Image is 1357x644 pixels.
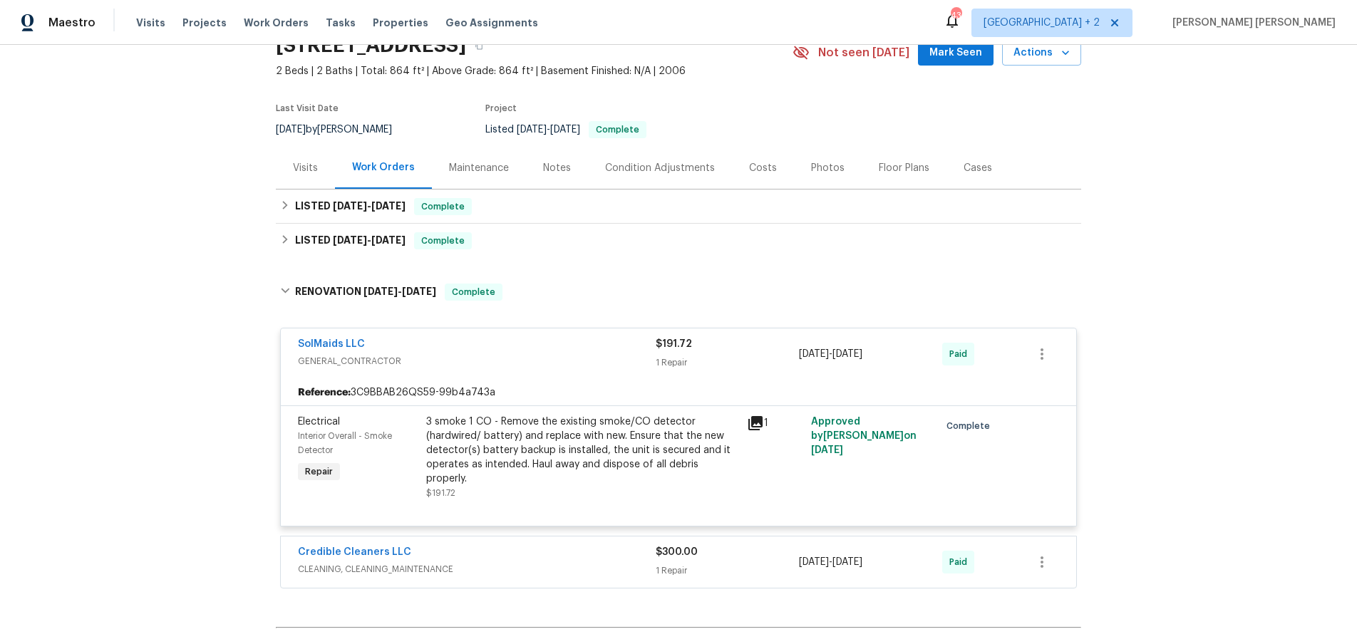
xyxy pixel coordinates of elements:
[182,16,227,30] span: Projects
[485,104,517,113] span: Project
[832,557,862,567] span: [DATE]
[299,464,339,479] span: Repair
[1013,44,1070,62] span: Actions
[333,235,406,245] span: -
[1002,40,1081,66] button: Actions
[276,104,339,113] span: Last Visit Date
[298,562,656,576] span: CLEANING, CLEANING_MAINTENANCE
[446,285,501,299] span: Complete
[371,235,406,245] span: [DATE]
[811,417,917,455] span: Approved by [PERSON_NAME] on
[799,347,862,361] span: -
[984,16,1100,30] span: [GEOGRAPHIC_DATA] + 2
[517,125,547,135] span: [DATE]
[929,44,982,62] span: Mark Seen
[466,33,492,58] button: Copy Address
[298,354,656,368] span: GENERAL_CONTRACTOR
[136,16,165,30] span: Visits
[799,557,829,567] span: [DATE]
[949,347,973,361] span: Paid
[799,555,862,569] span: -
[298,417,340,427] span: Electrical
[276,224,1081,258] div: LISTED [DATE]-[DATE]Complete
[298,339,365,349] a: SolMaids LLC
[276,121,409,138] div: by [PERSON_NAME]
[333,201,367,211] span: [DATE]
[656,563,799,578] div: 1 Repair
[276,269,1081,315] div: RENOVATION [DATE]-[DATE]Complete
[363,286,398,296] span: [DATE]
[543,161,571,175] div: Notes
[293,161,318,175] div: Visits
[276,189,1081,224] div: LISTED [DATE]-[DATE]Complete
[951,9,961,23] div: 43
[656,547,698,557] span: $300.00
[295,284,436,301] h6: RENOVATION
[295,232,406,249] h6: LISTED
[333,235,367,245] span: [DATE]
[298,432,392,455] span: Interior Overall - Smoke Detector
[799,349,829,359] span: [DATE]
[485,125,646,135] span: Listed
[416,199,470,214] span: Complete
[818,46,909,60] span: Not seen [DATE]
[918,40,994,66] button: Mark Seen
[373,16,428,30] span: Properties
[749,161,777,175] div: Costs
[656,339,692,349] span: $191.72
[298,547,411,557] a: Credible Cleaners LLC
[48,16,96,30] span: Maestro
[352,160,415,175] div: Work Orders
[811,445,843,455] span: [DATE]
[949,555,973,569] span: Paid
[326,18,356,28] span: Tasks
[295,198,406,215] h6: LISTED
[605,161,715,175] div: Condition Adjustments
[333,201,406,211] span: -
[426,489,455,497] span: $191.72
[590,125,645,134] span: Complete
[244,16,309,30] span: Work Orders
[281,380,1076,405] div: 3C9BBAB26QS59-99b4a743a
[276,64,793,78] span: 2 Beds | 2 Baths | Total: 864 ft² | Above Grade: 864 ft² | Basement Finished: N/A | 2006
[747,415,803,432] div: 1
[879,161,929,175] div: Floor Plans
[550,125,580,135] span: [DATE]
[276,38,466,53] h2: [STREET_ADDRESS]
[946,419,996,433] span: Complete
[363,286,436,296] span: -
[402,286,436,296] span: [DATE]
[449,161,509,175] div: Maintenance
[811,161,845,175] div: Photos
[371,201,406,211] span: [DATE]
[964,161,992,175] div: Cases
[656,355,799,370] div: 1 Repair
[426,415,738,486] div: 3 smoke 1 CO - Remove the existing smoke/CO detector (hardwired/ battery) and replace with new. E...
[517,125,580,135] span: -
[416,234,470,248] span: Complete
[276,125,306,135] span: [DATE]
[298,385,351,400] b: Reference:
[832,349,862,359] span: [DATE]
[1167,16,1336,30] span: [PERSON_NAME] [PERSON_NAME]
[445,16,538,30] span: Geo Assignments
